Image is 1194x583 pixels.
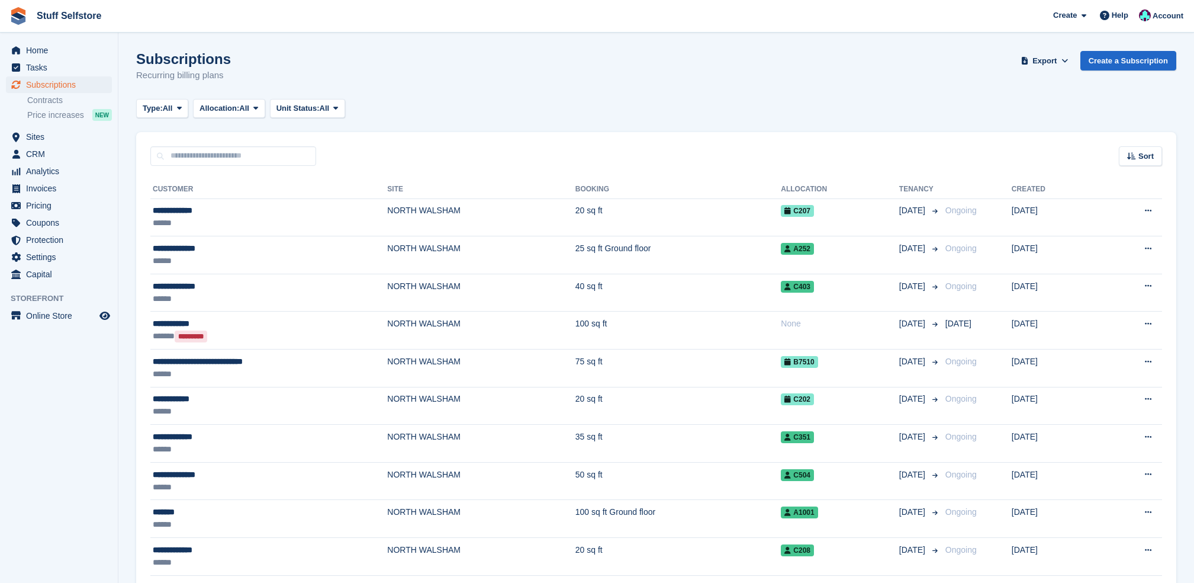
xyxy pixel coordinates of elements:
button: Allocation: All [193,99,265,118]
div: None [781,318,899,330]
div: NEW [92,109,112,121]
a: menu [6,307,112,324]
td: 25 sq ft Ground floor [575,236,781,274]
td: NORTH WALSHAM [387,312,575,350]
span: Account [1153,10,1183,22]
th: Created [1012,180,1099,199]
span: Ongoing [945,432,977,441]
td: [DATE] [1012,236,1099,274]
span: [DATE] [945,319,971,328]
img: Simon Gardner [1139,9,1151,21]
span: Home [26,42,97,59]
span: [DATE] [899,204,928,217]
span: Help [1112,9,1128,21]
span: Price increases [27,110,84,121]
th: Site [387,180,575,199]
td: [DATE] [1012,198,1099,236]
td: [DATE] [1012,312,1099,350]
th: Customer [150,180,387,199]
td: [DATE] [1012,350,1099,387]
span: [DATE] [899,506,928,518]
td: 20 sq ft [575,198,781,236]
td: NORTH WALSHAM [387,198,575,236]
td: NORTH WALSHAM [387,350,575,387]
td: NORTH WALSHAM [387,500,575,538]
td: 100 sq ft Ground floor [575,500,781,538]
td: [DATE] [1012,538,1099,576]
span: C202 [781,393,814,405]
td: 40 sq ft [575,274,781,312]
span: C207 [781,205,814,217]
a: menu [6,266,112,283]
span: Tasks [26,59,97,76]
span: Sites [26,129,97,145]
td: 100 sq ft [575,312,781,350]
td: [DATE] [1012,500,1099,538]
span: [DATE] [899,355,928,368]
td: [DATE] [1012,462,1099,500]
span: Protection [26,232,97,248]
td: 50 sq ft [575,462,781,500]
a: menu [6,42,112,59]
span: Analytics [26,163,97,180]
a: menu [6,232,112,248]
span: Settings [26,249,97,265]
a: Contracts [27,95,112,106]
span: Ongoing [945,206,977,215]
th: Booking [575,180,781,199]
button: Unit Status: All [270,99,345,118]
span: A252 [781,243,814,255]
a: menu [6,129,112,145]
span: Ongoing [945,244,977,253]
span: Storefront [11,293,118,305]
td: NORTH WALSHAM [387,425,575,463]
span: Subscriptions [26,76,97,93]
td: [DATE] [1012,425,1099,463]
th: Allocation [781,180,899,199]
span: Ongoing [945,545,977,555]
span: Ongoing [945,507,977,517]
td: 75 sq ft [575,350,781,387]
span: Allocation: [199,102,239,114]
span: [DATE] [899,431,928,443]
span: Type: [143,102,163,114]
button: Type: All [136,99,188,118]
span: All [320,102,330,114]
span: [DATE] [899,393,928,405]
td: NORTH WALSHAM [387,274,575,312]
td: [DATE] [1012,274,1099,312]
a: menu [6,76,112,93]
td: NORTH WALSHAM [387,462,575,500]
span: [DATE] [899,280,928,293]
td: NORTH WALSHAM [387,387,575,425]
p: Recurring billing plans [136,69,231,82]
a: menu [6,180,112,197]
a: menu [6,163,112,180]
span: Coupons [26,214,97,231]
h1: Subscriptions [136,51,231,67]
span: C351 [781,431,814,443]
span: A1001 [781,507,818,518]
span: Online Store [26,307,97,324]
a: Preview store [98,309,112,323]
span: [DATE] [899,242,928,255]
td: 35 sq ft [575,425,781,463]
span: [DATE] [899,318,928,330]
a: Create a Subscription [1080,51,1176,71]
a: Price increases NEW [27,108,112,121]
td: NORTH WALSHAM [387,538,575,576]
span: C504 [781,469,814,481]
span: All [163,102,173,114]
span: B7510 [781,356,818,368]
a: menu [6,249,112,265]
span: Export [1032,55,1057,67]
span: Capital [26,266,97,283]
span: All [239,102,249,114]
button: Export [1019,51,1071,71]
span: Sort [1138,150,1154,162]
span: [DATE] [899,544,928,556]
th: Tenancy [899,180,941,199]
span: Ongoing [945,470,977,479]
span: Unit Status: [276,102,320,114]
span: Pricing [26,197,97,214]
